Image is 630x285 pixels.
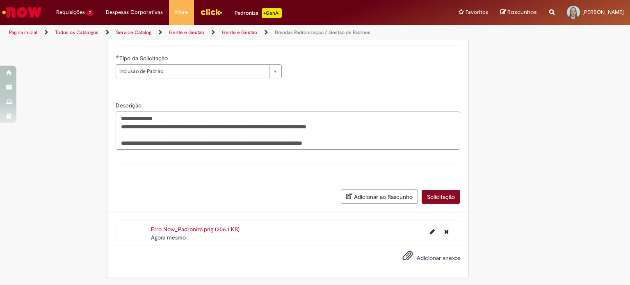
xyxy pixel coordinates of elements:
[55,29,98,36] a: Todos os Catálogos
[119,55,169,62] span: Tipo da Solicitação
[425,225,440,238] button: Editar nome de arquivo Erro Now_Padroniza.png
[116,55,119,58] span: Obrigatório Preenchido
[200,6,222,18] img: click_logo_yellow_360x200.png
[222,29,257,36] a: Gente e Gestão
[507,8,537,16] span: Rascunhos
[169,29,204,36] a: Gente e Gestão
[9,29,37,36] a: Página inicial
[116,112,460,150] textarea: Descrição
[466,8,488,16] span: Favoritos
[400,248,415,267] button: Adicionar anexos
[500,9,537,16] a: Rascunhos
[116,102,143,109] span: Descrição
[151,226,240,233] a: Erro Now_Padroniza.png (206.1 KB)
[106,8,163,16] span: Despesas Corporativas
[341,189,418,204] button: Adicionar ao Rascunho
[116,29,151,36] a: Service Catalog
[1,4,43,21] img: ServiceNow
[582,9,624,16] span: [PERSON_NAME]
[417,254,460,262] span: Adicionar anexos
[119,65,265,78] span: Inclusão de Padrão
[439,225,454,238] button: Excluir Erro Now_Padroniza.png
[151,234,186,241] span: Agora mesmo
[262,8,282,18] p: +GenAi
[151,234,186,241] time: 29/09/2025 14:45:41
[275,29,370,36] a: Dúvidas Padronização / Gestão de Padrões
[235,8,282,18] div: Padroniza
[6,25,414,40] ul: Trilhas de página
[422,190,460,204] button: Solicitação
[87,9,94,16] span: 7
[56,8,85,16] span: Requisições
[175,8,188,16] span: More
